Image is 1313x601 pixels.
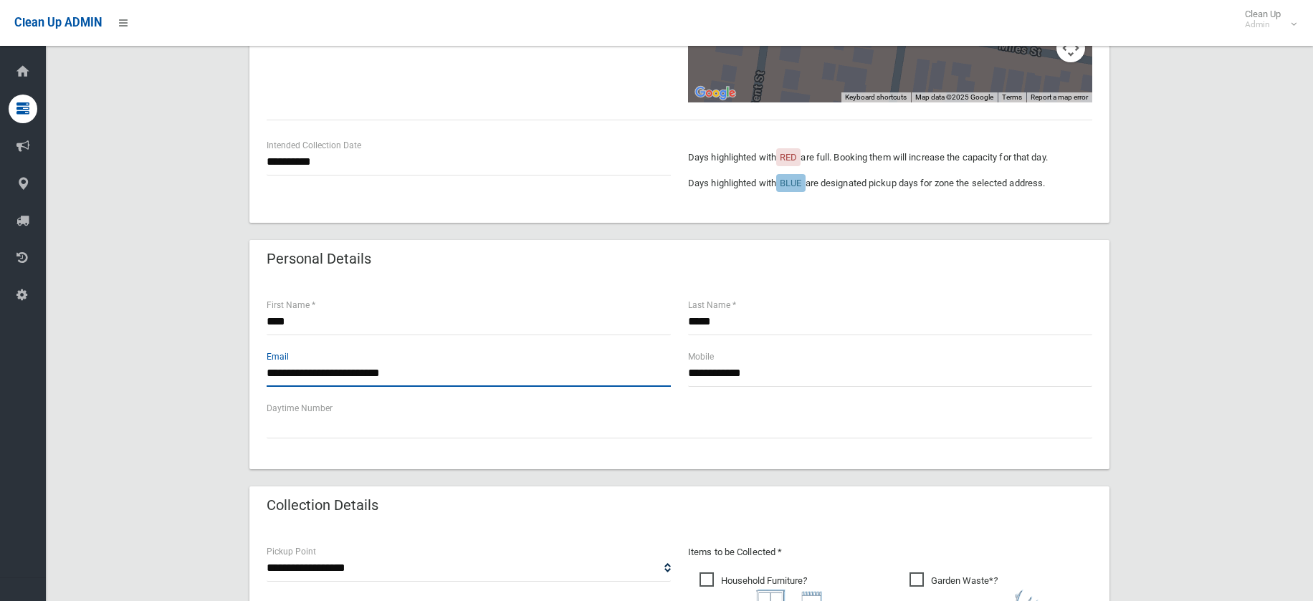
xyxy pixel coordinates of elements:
a: Report a map error [1031,93,1088,101]
span: Clean Up ADMIN [14,16,102,29]
a: Open this area in Google Maps (opens a new window) [692,84,739,102]
span: BLUE [780,178,801,188]
button: Map camera controls [1056,34,1085,62]
small: Admin [1245,19,1281,30]
span: Clean Up [1238,9,1295,30]
header: Personal Details [249,245,388,273]
header: Collection Details [249,491,396,519]
span: RED [780,152,797,163]
a: Terms (opens in new tab) [1002,93,1022,101]
span: Map data ©2025 Google [915,93,993,101]
p: Items to be Collected * [688,544,1092,561]
button: Keyboard shortcuts [845,92,907,102]
p: Days highlighted with are designated pickup days for zone the selected address. [688,175,1092,192]
p: Days highlighted with are full. Booking them will increase the capacity for that day. [688,149,1092,166]
img: Google [692,84,739,102]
